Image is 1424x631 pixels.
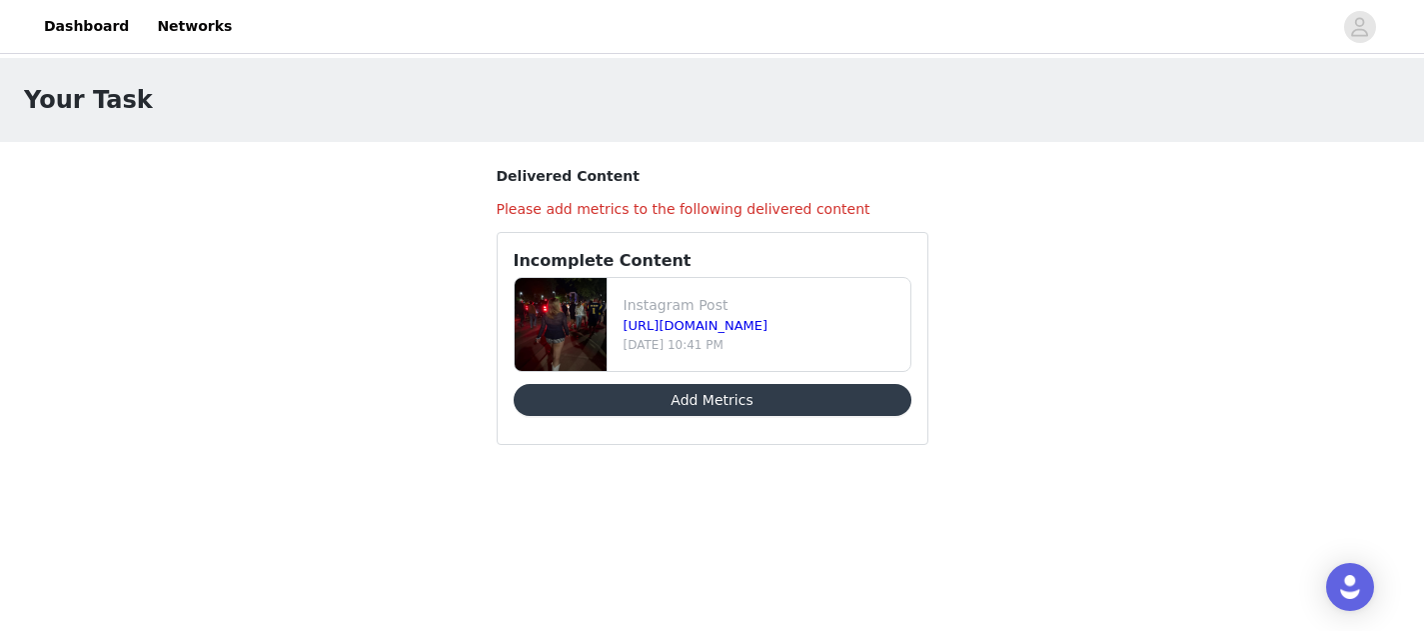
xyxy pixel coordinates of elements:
[497,166,928,187] h3: Delivered Content
[1326,563,1374,611] div: Open Intercom Messenger
[624,336,902,354] p: [DATE] 10:41 PM
[145,4,244,49] a: Networks
[514,384,911,416] button: Add Metrics
[32,4,141,49] a: Dashboard
[1350,11,1369,43] div: avatar
[24,82,153,118] h1: Your Task
[514,249,911,273] h3: Incomplete Content
[624,295,902,316] p: Instagram Post
[515,278,607,371] img: file
[624,318,768,333] a: [URL][DOMAIN_NAME]
[497,199,928,220] h4: Please add metrics to the following delivered content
